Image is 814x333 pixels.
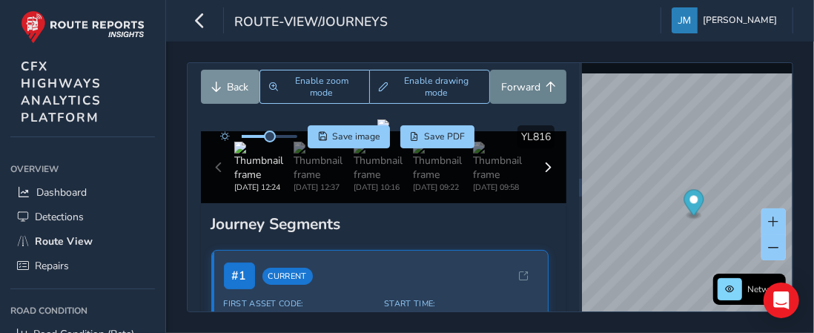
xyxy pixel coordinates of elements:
span: Repairs [35,259,69,273]
span: Save PDF [424,131,465,142]
div: [DATE] 12:24 [234,182,294,193]
span: Network [747,283,781,295]
div: Overview [10,158,155,180]
div: [DATE] 12:37 [294,182,353,193]
img: diamond-layout [672,7,698,33]
button: [PERSON_NAME] [672,7,782,33]
div: Open Intercom Messenger [764,283,799,318]
img: Thumbnail frame [413,142,472,182]
span: YL816 [521,130,551,144]
span: Back [228,80,249,94]
div: [DATE] 09:22 [413,182,472,193]
img: Thumbnail frame [532,142,592,182]
span: route-view/journeys [234,13,388,33]
span: Enable drawing mode [393,75,480,99]
div: Road Condition [10,300,155,322]
img: Thumbnail frame [354,142,413,182]
div: [DATE] 13:12 [532,182,592,193]
a: Dashboard [10,180,155,205]
span: Detections [35,210,84,224]
button: Zoom [259,70,369,104]
span: # 1 [224,263,255,289]
span: Save image [332,131,380,142]
div: Journey Segments [211,214,556,234]
span: Route View [35,234,93,248]
button: Draw [369,70,491,104]
div: [DATE] 10:16 [354,182,413,193]
img: Thumbnail frame [294,142,353,182]
span: Forward [501,80,540,94]
span: Dashboard [36,185,87,200]
a: Detections [10,205,155,229]
span: [PERSON_NAME] [703,7,777,33]
span: First Asset Code: [224,298,376,309]
img: Thumbnail frame [473,142,532,182]
span: CFX HIGHWAYS ANALYTICS PLATFORM [21,58,102,126]
button: PDF [400,125,475,148]
div: Map marker [684,190,704,220]
button: Forward [490,70,566,104]
div: [DATE] 09:58 [473,182,532,193]
img: Thumbnail frame [234,142,294,182]
button: Save [308,125,390,148]
img: rr logo [21,10,145,44]
a: Route View [10,229,155,254]
a: Repairs [10,254,155,278]
span: Current [262,268,313,285]
span: Enable zoom mode [283,75,360,99]
span: Start Time: [384,298,536,309]
button: Back [201,70,259,104]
